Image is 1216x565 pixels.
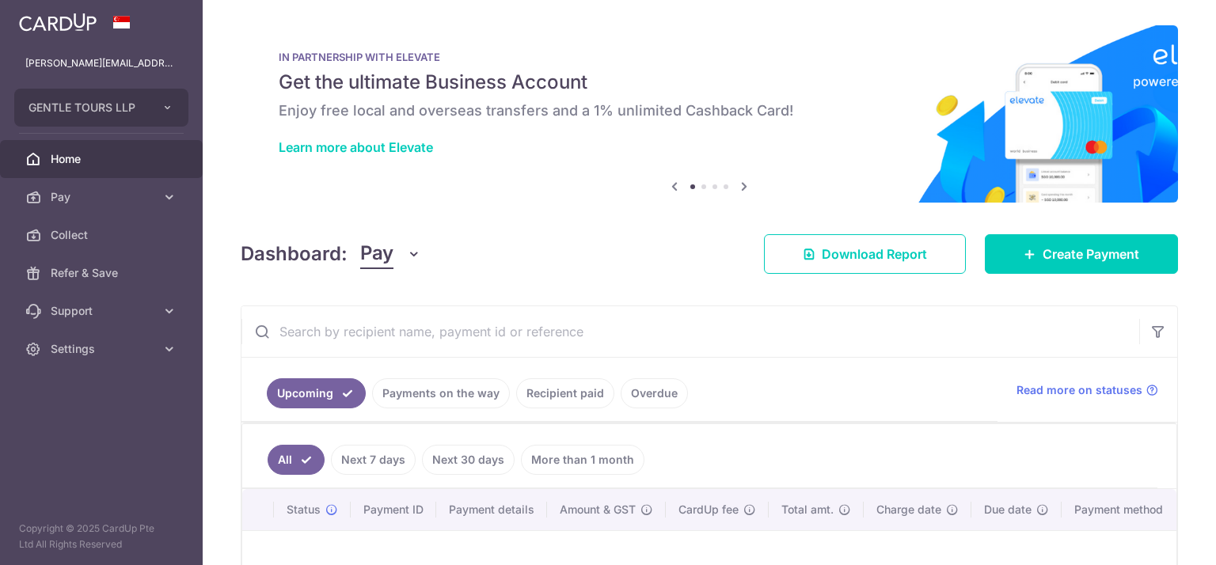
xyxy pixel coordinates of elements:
[678,502,739,518] span: CardUp fee
[51,265,155,281] span: Refer & Save
[51,151,155,167] span: Home
[516,378,614,408] a: Recipient paid
[764,234,966,274] a: Download Report
[422,445,515,475] a: Next 30 days
[984,502,1032,518] span: Due date
[51,303,155,319] span: Support
[241,240,348,268] h4: Dashboard:
[876,502,941,518] span: Charge date
[1016,382,1158,398] a: Read more on statuses
[1016,382,1142,398] span: Read more on statuses
[560,502,636,518] span: Amount & GST
[267,378,366,408] a: Upcoming
[241,306,1139,357] input: Search by recipient name, payment id or reference
[351,489,436,530] th: Payment ID
[268,445,325,475] a: All
[51,341,155,357] span: Settings
[25,55,177,71] p: [PERSON_NAME][EMAIL_ADDRESS][DOMAIN_NAME]
[360,239,421,269] button: Pay
[279,139,433,155] a: Learn more about Elevate
[51,227,155,243] span: Collect
[621,378,688,408] a: Overdue
[279,101,1140,120] h6: Enjoy free local and overseas transfers and a 1% unlimited Cashback Card!
[985,234,1178,274] a: Create Payment
[241,25,1178,203] img: Renovation banner
[822,245,927,264] span: Download Report
[1062,489,1182,530] th: Payment method
[287,502,321,518] span: Status
[279,70,1140,95] h5: Get the ultimate Business Account
[331,445,416,475] a: Next 7 days
[19,13,97,32] img: CardUp
[521,445,644,475] a: More than 1 month
[781,502,834,518] span: Total amt.
[51,189,155,205] span: Pay
[1043,245,1139,264] span: Create Payment
[28,100,146,116] span: GENTLE TOURS LLP
[436,489,547,530] th: Payment details
[14,89,188,127] button: GENTLE TOURS LLP
[279,51,1140,63] p: IN PARTNERSHIP WITH ELEVATE
[360,239,393,269] span: Pay
[372,378,510,408] a: Payments on the way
